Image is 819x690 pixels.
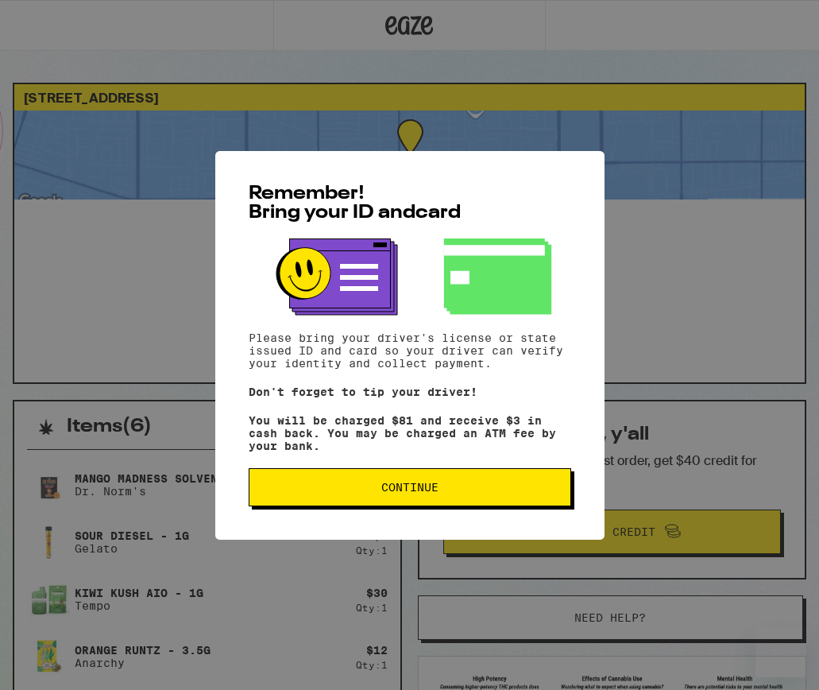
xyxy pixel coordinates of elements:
[755,626,806,677] iframe: Button to launch messaging window
[249,386,571,398] p: Don't forget to tip your driver!
[249,414,571,452] p: You will be charged $81 and receive $3 in cash back. You may be charged an ATM fee by your bank.
[249,331,571,370] p: Please bring your driver's license or state issued ID and card so your driver can verify your ide...
[381,482,438,493] span: Continue
[249,468,571,506] button: Continue
[249,184,461,223] span: Remember! Bring your ID and card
